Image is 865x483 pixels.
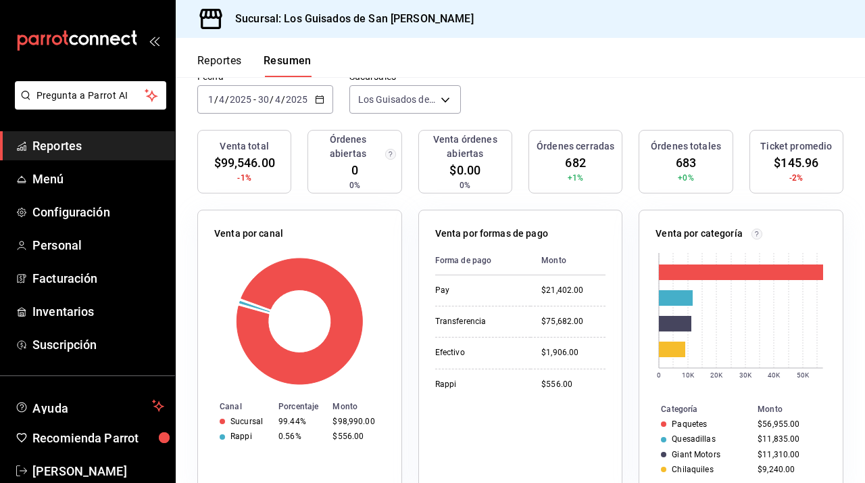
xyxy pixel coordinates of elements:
[435,347,520,359] div: Efectivo
[214,227,283,241] p: Venta por canal
[349,179,360,191] span: 0%
[32,269,164,287] span: Facturación
[237,172,251,184] span: -1%
[710,371,723,379] text: 20K
[332,417,379,426] div: $98,990.00
[32,336,164,354] span: Suscripción
[332,432,379,441] div: $556.00
[32,137,164,155] span: Reportes
[639,402,752,417] th: Categoría
[541,285,605,296] div: $21,402.00
[197,54,312,77] div: navigation tabs
[672,434,715,444] div: Quesadillas
[672,419,707,429] div: Paquetes
[424,133,506,161] h3: Venta órdenes abiertas
[15,81,166,110] button: Pregunta a Parrot AI
[682,371,695,379] text: 10K
[278,417,322,426] div: 99.44%
[760,139,832,154] h3: Ticket promedio
[257,94,270,105] input: --
[230,417,263,426] div: Sucursal
[758,450,821,459] div: $11,310.00
[32,429,164,447] span: Recomienda Parrot
[537,139,614,154] h3: Órdenes cerradas
[230,432,252,441] div: Rappi
[225,94,229,105] span: /
[758,434,821,444] div: $11,835.00
[229,94,252,105] input: ----
[676,154,696,172] span: 683
[797,371,810,379] text: 50K
[218,94,225,105] input: --
[672,465,713,474] div: Chilaquiles
[435,316,520,327] div: Transferencia
[220,139,268,154] h3: Venta total
[541,379,605,390] div: $556.00
[198,399,273,414] th: Canal
[274,94,281,105] input: --
[32,302,164,321] span: Inventarios
[278,432,322,441] div: 0.56%
[32,398,147,414] span: Ayuda
[32,236,164,254] span: Personal
[530,246,605,275] th: Monto
[285,94,308,105] input: ----
[358,93,436,106] span: Los Guisados de San [PERSON_NAME]
[678,172,693,184] span: +0%
[9,98,166,112] a: Pregunta a Parrot AI
[656,227,743,241] p: Venta por categoría
[758,465,821,474] div: $9,240.00
[752,402,843,417] th: Monto
[541,316,605,327] div: $75,682.00
[789,172,803,184] span: -2%
[351,161,358,179] span: 0
[435,227,548,241] p: Venta por formas de pago
[32,203,164,221] span: Configuración
[541,347,605,359] div: $1,906.00
[149,35,159,46] button: open_drawer_menu
[435,246,531,275] th: Forma de pago
[460,179,470,191] span: 0%
[214,94,218,105] span: /
[253,94,256,105] span: -
[264,54,312,77] button: Resumen
[273,399,327,414] th: Porcentaje
[197,72,333,81] label: Fecha
[651,139,721,154] h3: Órdenes totales
[270,94,274,105] span: /
[568,172,583,184] span: +1%
[449,161,480,179] span: $0.00
[224,11,474,27] h3: Sucursal: Los Guisados de San [PERSON_NAME]
[657,371,661,379] text: 0
[435,379,520,390] div: Rappi
[768,371,781,379] text: 40K
[672,450,720,459] div: Giant Motors
[774,154,818,172] span: $145.96
[214,154,275,172] span: $99,546.00
[739,371,752,379] text: 30K
[565,154,585,172] span: 682
[435,285,520,296] div: Pay
[281,94,285,105] span: /
[32,462,164,480] span: [PERSON_NAME]
[758,419,821,429] div: $56,955.00
[36,89,145,103] span: Pregunta a Parrot AI
[207,94,214,105] input: --
[327,399,401,414] th: Monto
[197,54,242,77] button: Reportes
[314,133,382,161] h3: Órdenes abiertas
[32,170,164,188] span: Menú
